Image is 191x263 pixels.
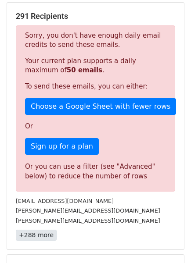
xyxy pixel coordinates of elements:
p: Sorry, you don't have enough daily email credits to send these emails. [25,31,166,50]
p: Your current plan supports a daily maximum of . [25,57,166,75]
p: Or [25,122,166,131]
a: +288 more [16,230,57,241]
p: To send these emails, you can either: [25,82,166,91]
small: [PERSON_NAME][EMAIL_ADDRESS][DOMAIN_NAME] [16,207,160,214]
a: Sign up for a plan [25,138,99,155]
iframe: Chat Widget [147,221,191,263]
strong: 50 emails [67,66,102,74]
a: Choose a Google Sheet with fewer rows [25,98,176,115]
div: Or you can use a filter (see "Advanced" below) to reduce the number of rows [25,162,166,181]
h5: 291 Recipients [16,11,175,21]
small: [PERSON_NAME][EMAIL_ADDRESS][DOMAIN_NAME] [16,217,160,224]
small: [EMAIL_ADDRESS][DOMAIN_NAME] [16,198,114,204]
